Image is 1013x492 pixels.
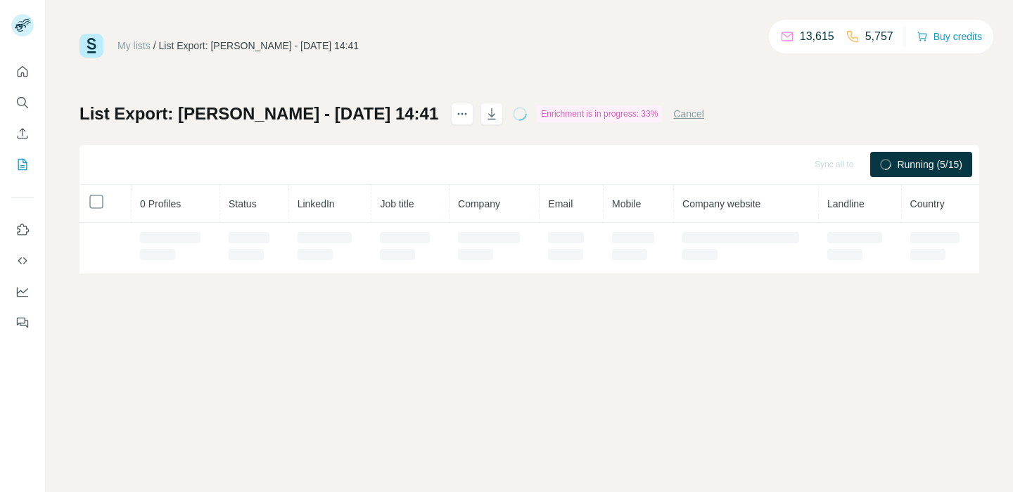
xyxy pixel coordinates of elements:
div: List Export: [PERSON_NAME] - [DATE] 14:41 [159,39,359,53]
span: Landline [827,198,865,209]
span: Company website [682,198,760,209]
button: My lists [11,152,34,177]
button: Buy credits [917,27,982,46]
span: Running (5/15) [897,157,962,171]
a: My lists [117,40,151,51]
p: 13,615 [800,28,834,45]
span: Status [229,198,257,209]
button: Cancel [673,107,704,121]
span: Company [458,198,500,209]
div: Enrichment is in progress: 33% [537,105,662,122]
span: Job title [380,198,414,209]
button: Dashboard [11,279,34,304]
button: Search [11,90,34,115]
button: Feedback [11,310,34,335]
h1: List Export: [PERSON_NAME] - [DATE] 14:41 [79,103,438,125]
button: Enrich CSV [11,121,34,146]
span: Mobile [612,198,641,209]
li: / [153,39,156,53]
button: Use Surfe API [11,248,34,273]
span: LinkedIn [298,198,335,209]
button: actions [451,103,473,125]
button: Quick start [11,59,34,84]
span: Country [910,198,945,209]
span: 0 Profiles [140,198,181,209]
p: 5,757 [865,28,893,45]
button: Use Surfe on LinkedIn [11,217,34,242]
img: Surfe Logo [79,34,103,58]
span: Email [548,198,573,209]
